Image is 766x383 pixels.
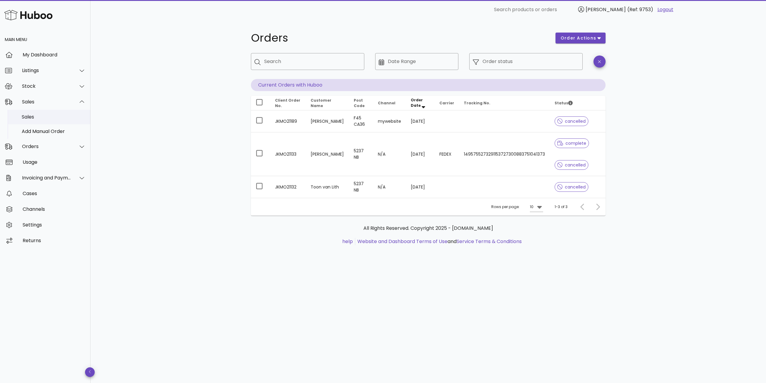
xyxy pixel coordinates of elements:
[349,132,373,176] td: 5237 NB
[555,100,573,106] span: Status
[22,144,71,149] div: Orders
[560,35,597,41] span: order actions
[557,163,586,167] span: cancelled
[4,8,52,21] img: Huboo Logo
[23,238,86,243] div: Returns
[251,79,606,91] p: Current Orders with Huboo
[550,96,606,110] th: Status
[406,176,435,198] td: [DATE]
[373,96,406,110] th: Channel
[270,110,306,132] td: JKMO21189
[357,238,448,245] a: Website and Dashboard Terms of Use
[306,176,349,198] td: Toon van Lith
[354,98,365,108] span: Post Code
[22,83,71,89] div: Stock
[406,132,435,176] td: [DATE]
[23,222,86,228] div: Settings
[557,141,587,145] span: complete
[349,96,373,110] th: Post Code
[306,110,349,132] td: [PERSON_NAME]
[22,99,71,105] div: Sales
[556,33,606,43] button: order actions
[406,96,435,110] th: Order Date: Sorted descending. Activate to remove sorting.
[23,52,86,58] div: My Dashboard
[23,191,86,196] div: Cases
[555,204,568,210] div: 1-3 of 3
[373,110,406,132] td: mywebsite
[355,238,522,245] li: and
[459,132,550,176] td: 1495755273291153727300883751041373
[349,176,373,198] td: 5237 NB
[23,206,86,212] div: Channels
[491,198,543,216] div: Rows per page:
[23,159,86,165] div: Usage
[411,97,423,108] span: Order Date
[22,114,86,120] div: Sales
[349,110,373,132] td: F45 CA36
[435,96,459,110] th: Carrier
[22,175,71,181] div: Invoicing and Payments
[270,96,306,110] th: Client Order No.
[311,98,331,108] span: Customer Name
[251,33,548,43] h1: Orders
[459,96,550,110] th: Tracking No.
[530,202,543,212] div: 10Rows per page:
[457,238,522,245] a: Service Terms & Conditions
[256,225,601,232] p: All Rights Reserved. Copyright 2025 - [DOMAIN_NAME]
[627,6,653,13] span: (Ref: 9753)
[530,204,533,210] div: 10
[557,119,586,123] span: cancelled
[306,96,349,110] th: Customer Name
[373,132,406,176] td: N/A
[275,98,300,108] span: Client Order No.
[270,176,306,198] td: JKMO21132
[464,100,490,106] span: Tracking No.
[270,132,306,176] td: JKMO21133
[378,100,395,106] span: Channel
[373,176,406,198] td: N/A
[22,128,86,134] div: Add Manual Order
[586,6,626,13] span: [PERSON_NAME]
[557,185,586,189] span: cancelled
[342,238,353,245] a: help
[439,100,454,106] span: Carrier
[22,68,71,73] div: Listings
[435,132,459,176] td: FEDEX
[406,110,435,132] td: [DATE]
[657,6,673,13] a: Logout
[306,132,349,176] td: [PERSON_NAME]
